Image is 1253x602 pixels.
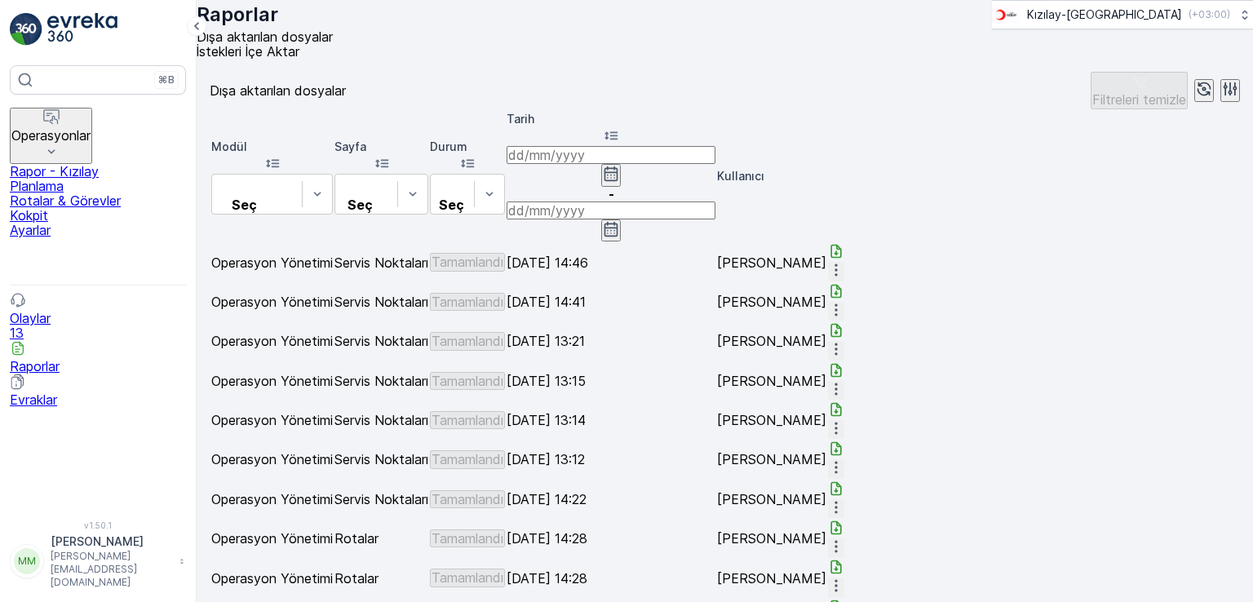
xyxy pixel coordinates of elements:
[717,255,826,270] p: [PERSON_NAME]
[197,43,299,60] span: İstekleri İçe Aktar
[507,187,715,201] p: -
[717,492,826,507] p: [PERSON_NAME]
[51,550,171,589] p: [PERSON_NAME][EMAIL_ADDRESS][DOMAIN_NAME]
[430,139,505,155] p: Durum
[10,13,42,46] img: logo
[219,197,270,212] p: Seç
[507,559,715,596] td: [DATE] 14:28
[430,332,505,350] button: Tamamlandı
[507,362,715,400] td: [DATE] 13:15
[717,334,826,348] p: [PERSON_NAME]
[430,293,505,311] button: Tamamlandı
[992,6,1021,24] img: k%C4%B1z%C4%B1lay.png
[10,193,186,208] a: Rotalar & Görevler
[211,492,333,507] p: Operasyon Yönetimi
[507,480,715,518] td: [DATE] 14:22
[334,334,428,348] p: Servis Noktaları
[11,128,91,143] p: Operasyonlar
[430,450,505,468] button: Tamamlandı
[10,533,186,589] button: MM[PERSON_NAME][PERSON_NAME][EMAIL_ADDRESS][DOMAIN_NAME]
[507,440,715,478] td: [DATE] 13:12
[211,571,333,586] p: Operasyon Yönetimi
[211,294,333,309] p: Operasyon Yönetimi
[334,452,428,467] p: Servis Noktaları
[10,108,92,164] button: Operasyonlar
[717,413,826,427] p: [PERSON_NAME]
[10,208,186,223] a: Kokpit
[211,531,333,546] p: Operasyon Yönetimi
[334,531,428,546] p: Rotalar
[10,377,186,407] a: Evraklar
[334,139,428,155] p: Sayfa
[432,255,503,269] p: Tamamlandı
[432,531,503,546] p: Tamamlandı
[211,334,333,348] p: Operasyon Yönetimi
[1027,7,1182,23] p: Kızılay-[GEOGRAPHIC_DATA]
[197,29,333,45] span: Dışa aktarılan dosyalar
[430,529,505,547] button: Tamamlandı
[507,401,715,439] td: [DATE] 13:14
[10,520,186,530] span: v 1.50.1
[432,294,503,309] p: Tamamlandı
[10,325,186,340] p: 13
[334,255,428,270] p: Servis Noktaları
[211,374,333,388] p: Operasyon Yönetimi
[210,83,346,98] p: Dışa aktarılan dosyalar
[717,294,826,309] p: [PERSON_NAME]
[432,492,503,507] p: Tamamlandı
[1092,92,1186,107] p: Filtreleri temizle
[334,571,428,586] p: Rotalar
[1189,8,1230,21] p: ( +03:00 )
[507,201,715,219] input: dd/mm/yyyy
[158,73,175,86] p: ⌘B
[717,374,826,388] p: [PERSON_NAME]
[51,533,171,550] p: [PERSON_NAME]
[507,243,715,281] td: [DATE] 14:46
[334,294,428,309] p: Servis Noktaları
[14,548,40,574] div: MM
[432,570,503,585] p: Tamamlandı
[717,452,826,467] p: [PERSON_NAME]
[10,359,186,374] p: Raporlar
[430,253,505,271] button: Tamamlandı
[10,343,186,374] a: Raporlar
[10,311,186,325] p: Olaylar
[507,283,715,321] td: [DATE] 14:41
[10,164,186,179] a: Rapor - Kızılay
[432,452,503,467] p: Tamamlandı
[437,197,465,212] p: Seç
[342,197,379,212] p: Seç
[430,411,505,429] button: Tamamlandı
[1091,72,1188,109] button: Filtreleri temizle
[717,531,826,546] p: [PERSON_NAME]
[430,372,505,390] button: Tamamlandı
[10,295,186,340] a: Olaylar13
[507,111,715,127] p: Tarih
[430,490,505,508] button: Tamamlandı
[430,569,505,587] button: Tamamlandı
[717,571,826,586] p: [PERSON_NAME]
[10,392,186,407] p: Evraklar
[211,413,333,427] p: Operasyon Yönetimi
[47,13,117,46] img: logo_light-DOdMpM7g.png
[334,413,428,427] p: Servis Noktaları
[432,374,503,388] p: Tamamlandı
[334,492,428,507] p: Servis Noktaları
[717,168,826,184] p: Kullanıcı
[10,223,186,237] a: Ayarlar
[507,146,715,164] input: dd/mm/yyyy
[507,520,715,557] td: [DATE] 14:28
[10,179,186,193] a: Planlama
[197,2,278,28] p: Raporlar
[211,255,333,270] p: Operasyon Yönetimi
[507,322,715,360] td: [DATE] 13:21
[211,139,333,155] p: Modül
[432,334,503,348] p: Tamamlandı
[334,374,428,388] p: Servis Noktaları
[432,413,503,427] p: Tamamlandı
